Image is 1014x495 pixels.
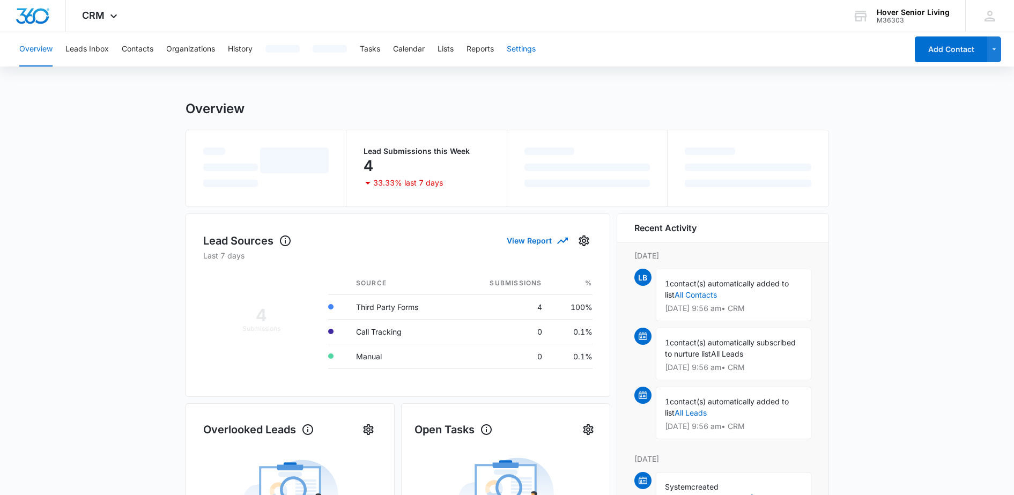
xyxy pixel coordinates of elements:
a: All Contacts [675,290,717,299]
h6: Recent Activity [634,221,697,234]
p: [DATE] [634,453,811,464]
button: Overview [19,32,53,67]
button: Contacts [122,32,153,67]
span: 1 [665,279,670,288]
p: 4 [364,157,373,174]
td: 0 [456,344,551,368]
button: View Report [507,231,567,250]
p: 33.33% last 7 days [373,179,443,187]
span: 1 [665,338,670,347]
button: Lists [438,32,454,67]
td: 0 [456,319,551,344]
a: All Leads [675,408,707,417]
div: account name [877,8,950,17]
button: Settings [580,421,597,438]
h1: Lead Sources [203,233,292,249]
button: Add Contact [915,36,987,62]
p: [DATE] 9:56 am • CRM [665,423,802,430]
span: contact(s) automatically added to list [665,279,789,299]
th: Source [347,272,456,295]
div: account id [877,17,950,24]
button: Tasks [360,32,380,67]
td: Call Tracking [347,319,456,344]
span: LB [634,269,652,286]
p: [DATE] [634,250,811,261]
h1: Overlooked Leads [203,422,314,438]
span: 1 [665,397,670,406]
td: Manual [347,344,456,368]
h1: Overview [186,101,245,117]
span: CRM [82,10,105,21]
td: Third Party Forms [347,294,456,319]
button: Leads Inbox [65,32,109,67]
p: [DATE] 9:56 am • CRM [665,305,802,312]
button: Calendar [393,32,425,67]
button: Settings [360,421,377,438]
td: 0.1% [551,319,593,344]
span: contact(s) automatically added to list [665,397,789,417]
span: All Leads [711,349,743,358]
span: contact(s) automatically subscribed to nurture list [665,338,796,358]
th: % [551,272,593,295]
span: System [665,482,691,491]
button: Settings [575,232,593,249]
td: 0.1% [551,344,593,368]
button: History [228,32,253,67]
button: Reports [467,32,494,67]
button: Organizations [166,32,215,67]
td: 4 [456,294,551,319]
button: Settings [507,32,536,67]
th: Submissions [456,272,551,295]
p: Last 7 days [203,250,593,261]
p: [DATE] 9:56 am • CRM [665,364,802,371]
td: 100% [551,294,593,319]
h1: Open Tasks [415,422,493,438]
p: Lead Submissions this Week [364,147,490,155]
